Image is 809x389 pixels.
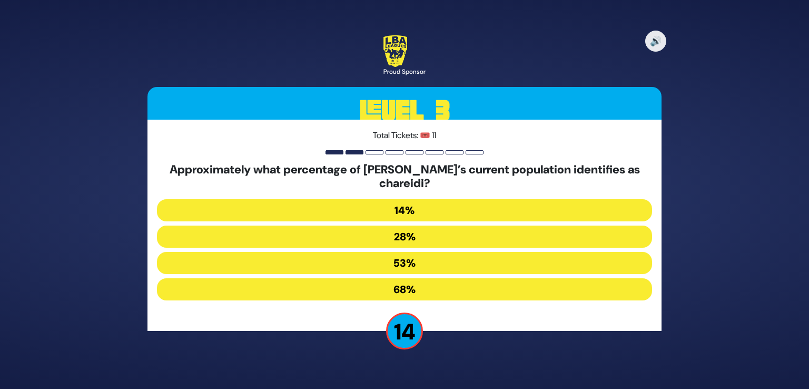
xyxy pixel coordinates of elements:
[386,313,423,349] p: 14
[157,129,652,142] p: Total Tickets: 🎟️ 11
[645,31,666,52] button: 🔊
[157,199,652,221] button: 14%
[383,67,426,76] div: Proud Sponsor
[157,226,652,248] button: 28%
[157,278,652,300] button: 68%
[157,252,652,274] button: 53%
[157,163,652,191] h5: Approximately what percentage of [PERSON_NAME]’s current population identifies as chareidi?
[147,87,662,134] h3: Level 3
[383,35,407,67] img: LBA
